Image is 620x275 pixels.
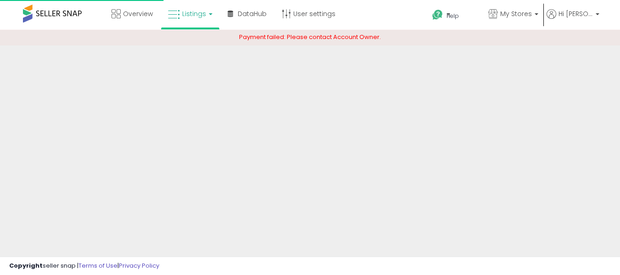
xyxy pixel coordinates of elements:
[500,9,532,18] span: My Stores
[78,261,117,270] a: Terms of Use
[9,262,159,270] div: seller snap | |
[238,9,267,18] span: DataHub
[432,9,443,21] i: Get Help
[547,9,599,30] a: Hi [PERSON_NAME]
[239,33,381,41] span: Payment failed: Please contact Account Owner.
[123,9,153,18] span: Overview
[447,12,459,20] span: Help
[182,9,206,18] span: Listings
[9,261,43,270] strong: Copyright
[425,2,480,30] a: Help
[559,9,593,18] span: Hi [PERSON_NAME]
[119,261,159,270] a: Privacy Policy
